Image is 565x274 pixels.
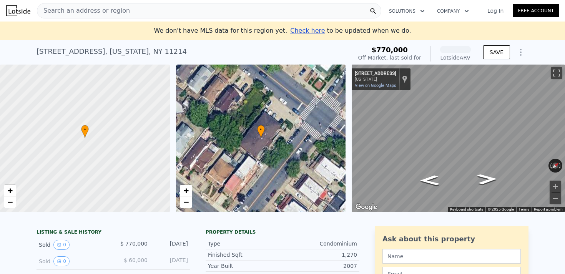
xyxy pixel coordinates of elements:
div: [DATE] [154,256,188,266]
a: Terms (opens in new tab) [518,207,529,211]
button: Zoom out [550,193,561,204]
path: Go Northeast, 16th Ave [468,171,506,187]
a: Open this area in Google Maps (opens a new window) [354,202,379,212]
div: Type [208,240,282,247]
div: [STREET_ADDRESS] , [US_STATE] , NY 11214 [37,46,187,57]
a: Log In [478,7,513,15]
div: Sold [39,240,107,250]
div: [STREET_ADDRESS] [355,71,396,77]
button: Show Options [513,45,528,60]
div: Sold [39,256,107,266]
button: Reset the view [548,159,562,173]
a: Zoom out [180,196,192,208]
div: Lotside ARV [440,54,471,61]
path: Go Southwest, 16th Ave [411,173,449,188]
a: View on Google Maps [355,83,396,88]
button: SAVE [483,45,510,59]
div: 2007 [282,262,357,270]
button: Rotate clockwise [558,159,563,173]
span: • [257,126,265,133]
a: Report a problem [534,207,563,211]
span: − [183,197,188,207]
span: Check here [290,27,325,34]
button: Rotate counterclockwise [548,159,553,173]
a: Free Account [513,4,559,17]
div: Off Market, last sold for [358,54,421,61]
img: Lotside [6,5,30,16]
div: Street View [352,65,565,212]
span: $ 60,000 [124,257,148,263]
button: View historical data [53,240,70,250]
div: [US_STATE] [355,77,396,82]
button: View historical data [53,256,70,266]
span: • [81,126,89,133]
button: Toggle fullscreen view [551,67,562,79]
button: Company [431,4,475,18]
input: Name [382,249,521,264]
span: + [8,186,13,195]
button: Zoom in [550,181,561,192]
button: Keyboard shortcuts [450,207,483,212]
span: + [183,186,188,195]
span: $ 770,000 [120,241,148,247]
img: Google [354,202,379,212]
div: Property details [206,229,359,235]
a: Show location on map [402,75,407,83]
div: Year Built [208,262,282,270]
a: Zoom in [180,185,192,196]
div: Ask about this property [382,234,521,244]
div: to be updated when we do. [290,26,411,35]
a: Zoom out [4,196,16,208]
span: Search an address or region [37,6,130,15]
span: $770,000 [371,46,408,54]
div: • [81,125,89,138]
div: 1,270 [282,251,357,259]
div: Map [352,65,565,212]
div: Condominium [282,240,357,247]
span: © 2025 Google [488,207,514,211]
button: Solutions [383,4,431,18]
div: • [257,125,265,138]
div: LISTING & SALE HISTORY [37,229,190,237]
div: We don't have MLS data for this region yet. [154,26,411,35]
a: Zoom in [4,185,16,196]
span: − [8,197,13,207]
div: Finished Sqft [208,251,282,259]
div: [DATE] [154,240,188,250]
